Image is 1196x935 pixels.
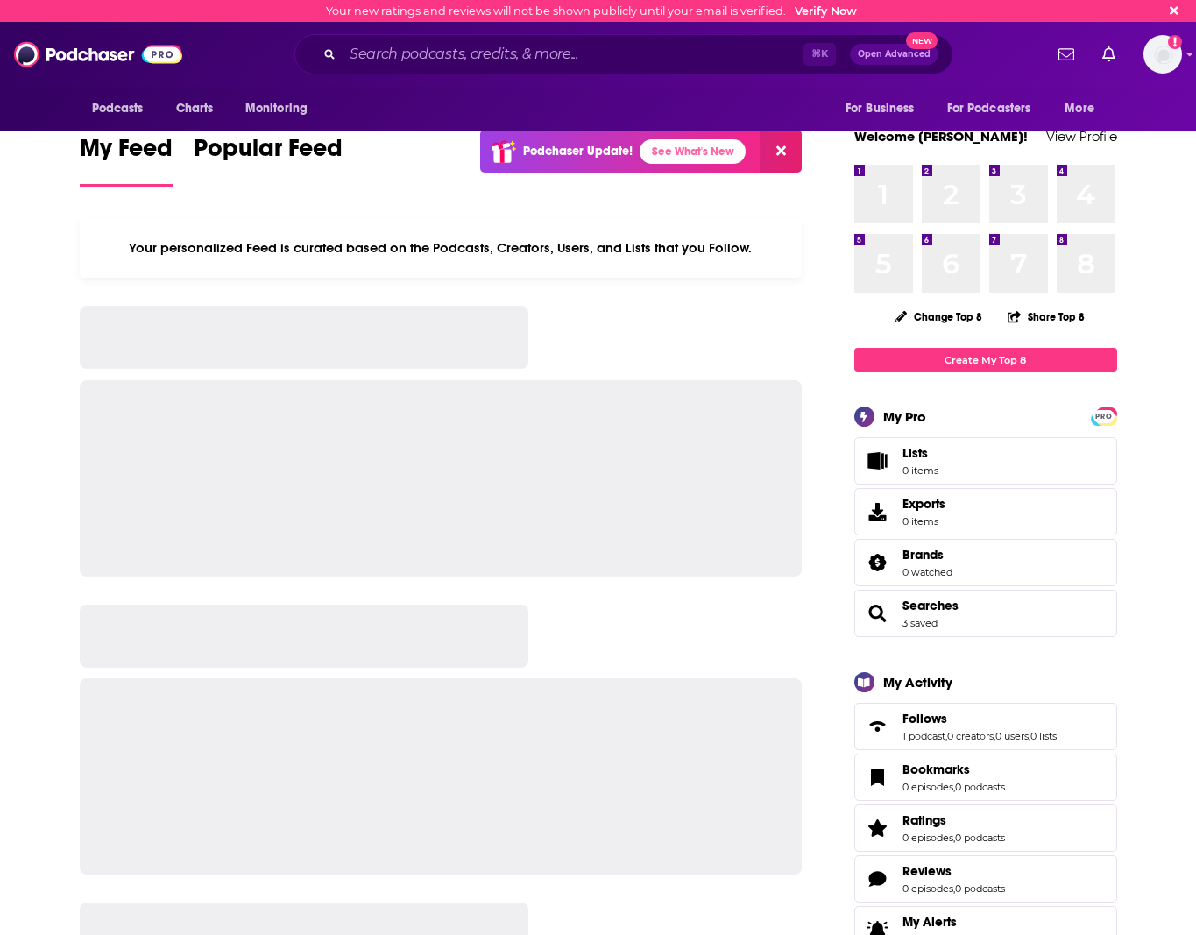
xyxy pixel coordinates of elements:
button: Open AdvancedNew [850,44,938,65]
a: View Profile [1046,128,1117,145]
span: PRO [1093,410,1115,423]
span: ⌘ K [803,43,836,66]
a: Bookmarks [860,765,895,790]
span: , [1029,730,1030,742]
span: Open Advanced [858,50,931,59]
div: My Pro [883,408,926,425]
button: Share Top 8 [1007,300,1086,334]
a: 0 users [995,730,1029,742]
a: Lists [854,437,1117,485]
a: Charts [165,92,224,125]
span: Exports [860,499,895,524]
span: For Business [846,96,915,121]
a: 0 episodes [902,832,953,844]
span: Podcasts [92,96,144,121]
span: Lists [902,445,928,461]
a: 0 creators [947,730,994,742]
div: Your new ratings and reviews will not be shown publicly until your email is verified. [326,4,857,18]
span: Bookmarks [902,761,970,777]
a: Show notifications dropdown [1051,39,1081,69]
a: Create My Top 8 [854,348,1117,372]
a: 0 lists [1030,730,1057,742]
span: Follows [902,711,947,726]
span: New [906,32,938,49]
a: Exports [854,488,1117,535]
a: Ratings [860,816,895,840]
a: 0 episodes [902,882,953,895]
span: Ratings [902,812,946,828]
span: , [953,781,955,793]
a: See What's New [640,139,746,164]
a: 3 saved [902,617,938,629]
a: Follows [902,711,1057,726]
button: Change Top 8 [885,306,994,328]
a: Verify Now [795,4,857,18]
span: , [945,730,947,742]
span: Exports [902,496,945,512]
button: open menu [833,92,937,125]
span: 0 items [902,515,945,528]
button: open menu [1052,92,1116,125]
span: , [953,832,955,844]
span: Bookmarks [854,754,1117,801]
img: Podchaser - Follow, Share and Rate Podcasts [14,38,182,71]
span: Ratings [854,804,1117,852]
input: Search podcasts, credits, & more... [343,40,803,68]
a: Brands [860,550,895,575]
a: Reviews [902,863,1005,879]
a: 1 podcast [902,730,945,742]
button: Show profile menu [1143,35,1182,74]
span: Searches [854,590,1117,637]
a: Follows [860,714,895,739]
div: My Activity [883,674,952,691]
span: Popular Feed [194,133,343,174]
span: , [953,882,955,895]
span: , [994,730,995,742]
span: My Alerts [902,914,957,930]
span: Brands [902,547,944,563]
a: 0 podcasts [955,832,1005,844]
span: More [1065,96,1094,121]
img: User Profile [1143,35,1182,74]
span: Lists [860,449,895,473]
a: My Feed [80,133,173,187]
a: 0 episodes [902,781,953,793]
a: PRO [1093,409,1115,422]
a: Searches [860,601,895,626]
a: Welcome [PERSON_NAME]! [854,128,1028,145]
a: Popular Feed [194,133,343,187]
a: Ratings [902,812,1005,828]
a: Reviews [860,867,895,891]
a: 0 podcasts [955,781,1005,793]
span: Reviews [902,863,952,879]
p: Podchaser Update! [523,144,633,159]
span: Reviews [854,855,1117,903]
span: Charts [176,96,214,121]
span: My Feed [80,133,173,174]
a: Bookmarks [902,761,1005,777]
div: Search podcasts, credits, & more... [294,34,953,74]
a: 0 watched [902,566,952,578]
button: open menu [80,92,166,125]
a: Brands [902,547,952,563]
button: open menu [936,92,1057,125]
span: Monitoring [245,96,308,121]
span: For Podcasters [947,96,1031,121]
a: 0 podcasts [955,882,1005,895]
span: Brands [854,539,1117,586]
span: Lists [902,445,938,461]
span: Logged in as PodResearchSSM [1143,35,1182,74]
svg: Email not verified [1168,35,1182,49]
button: open menu [233,92,330,125]
span: 0 items [902,464,938,477]
span: Follows [854,703,1117,750]
div: Your personalized Feed is curated based on the Podcasts, Creators, Users, and Lists that you Follow. [80,218,803,278]
a: Searches [902,598,959,613]
a: Show notifications dropdown [1095,39,1122,69]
